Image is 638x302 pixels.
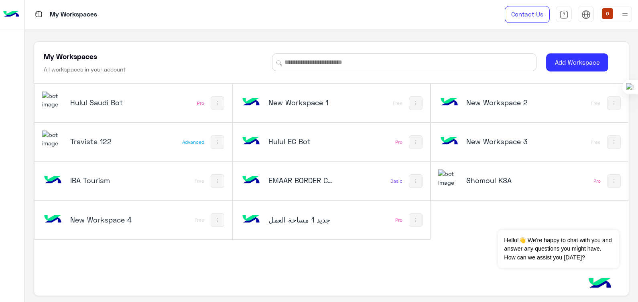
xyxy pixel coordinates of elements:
[240,92,262,113] img: bot image
[466,137,532,146] h5: New Workspace 3
[593,178,601,184] div: Pro
[70,137,136,146] h5: Travista 122
[42,209,64,231] img: bot image
[602,8,613,19] img: userImage
[556,6,572,23] a: tab
[50,9,97,20] p: My Workspaces
[34,9,44,19] img: tab
[42,169,64,191] img: bot image
[546,53,608,71] button: Add Workspace
[42,92,64,109] img: 114004088273201
[395,217,402,223] div: Pro
[390,178,402,184] div: Basic
[559,10,569,19] img: tab
[70,98,136,107] h5: Hulul Saudi Bot
[466,98,532,107] h5: New Workspace 2
[505,6,550,23] a: Contact Us
[438,92,460,113] img: bot image
[268,175,334,185] h5: EMAAR BORDER CONSULTING ENGINEER
[620,10,630,20] img: profile
[268,137,334,146] h5: Hulul EG Bot
[395,139,402,145] div: Pro
[195,178,204,184] div: Free
[42,131,64,148] img: 331018373420750
[393,100,402,106] div: Free
[438,131,460,152] img: bot image
[268,215,334,224] h5: مساحة العمل‎ جديد 1
[498,230,619,268] span: Hello!👋 We're happy to chat with you and answer any questions you might have. How can we assist y...
[44,51,97,61] h5: My Workspaces
[466,175,532,185] h5: Shomoul KSA
[197,100,204,106] div: Pro
[3,6,19,23] img: Logo
[70,175,136,185] h5: IBA Tourism
[591,139,601,145] div: Free
[240,169,262,191] img: bot image
[182,139,204,145] div: Advanced
[268,98,334,107] h5: New Workspace 1
[581,10,591,19] img: tab
[70,215,136,224] h5: New Workspace 4
[438,169,460,187] img: 110260793960483
[586,270,614,298] img: hulul-logo.png
[240,209,262,231] img: bot image
[591,100,601,106] div: Free
[240,131,262,152] img: bot image
[195,217,204,223] div: Free
[44,65,126,73] h6: All workspaces in your account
